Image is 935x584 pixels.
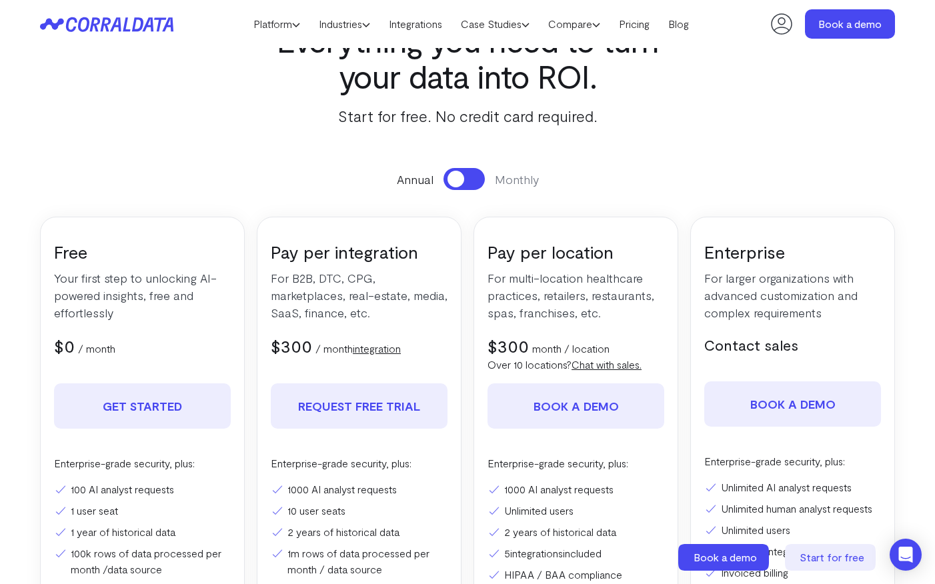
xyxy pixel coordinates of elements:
[54,335,75,356] span: $0
[271,503,447,519] li: 10 user seats
[54,269,231,321] p: Your first step to unlocking AI-powered insights, free and effortlessly
[271,241,447,263] h3: Pay per integration
[488,383,664,429] a: Book a demo
[397,171,433,188] span: Annual
[309,14,379,34] a: Industries
[251,104,684,128] p: Start for free. No credit card required.
[890,539,922,571] div: Open Intercom Messenger
[785,544,878,571] a: Start for free
[678,544,772,571] a: Book a demo
[54,545,231,577] li: 100k rows of data processed per month /
[244,14,309,34] a: Platform
[510,547,563,559] a: integrations
[107,563,162,575] a: data source
[488,481,664,497] li: 1000 AI analyst requests
[353,342,401,355] a: integration
[488,335,529,356] span: $300
[54,481,231,497] li: 100 AI analyst requests
[539,14,610,34] a: Compare
[488,455,664,471] p: Enterprise-grade security, plus:
[271,524,447,540] li: 2 years of historical data
[659,14,698,34] a: Blog
[54,503,231,519] li: 1 user seat
[54,383,231,429] a: Get Started
[488,567,664,583] li: HIPAA / BAA compliance
[488,503,664,519] li: Unlimited users
[251,22,684,94] h3: Everything you need to turn your data into ROI.
[704,269,881,321] p: For larger organizations with advanced customization and complex requirements
[704,522,881,538] li: Unlimited users
[704,241,881,263] h3: Enterprise
[704,479,881,495] li: Unlimited AI analyst requests
[271,545,447,577] li: 1m rows of data processed per month / data source
[704,453,881,469] p: Enterprise-grade security, plus:
[488,357,664,373] p: Over 10 locations?
[271,335,312,356] span: $300
[78,341,115,357] p: / month
[704,543,881,559] li: Unlimited integrations
[694,551,757,563] span: Book a demo
[54,524,231,540] li: 1 year of historical data
[488,545,664,561] li: 5 included
[704,381,881,427] a: Book a demo
[488,269,664,321] p: For multi-location healthcare practices, retailers, restaurants, spas, franchises, etc.
[704,335,881,355] h5: Contact sales
[488,524,664,540] li: 2 years of historical data
[704,565,881,581] li: Invoiced billing
[271,455,447,471] p: Enterprise-grade security, plus:
[315,341,401,357] p: / month
[800,551,864,563] span: Start for free
[610,14,659,34] a: Pricing
[572,358,642,371] a: Chat with sales.
[704,501,881,517] li: Unlimited human analyst requests
[451,14,539,34] a: Case Studies
[54,455,231,471] p: Enterprise-grade security, plus:
[495,171,539,188] span: Monthly
[54,241,231,263] h3: Free
[271,481,447,497] li: 1000 AI analyst requests
[488,241,664,263] h3: Pay per location
[271,383,447,429] a: REQUEST FREE TRIAL
[805,9,895,39] a: Book a demo
[379,14,451,34] a: Integrations
[271,269,447,321] p: For B2B, DTC, CPG, marketplaces, real-estate, media, SaaS, finance, etc.
[532,341,610,357] p: month / location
